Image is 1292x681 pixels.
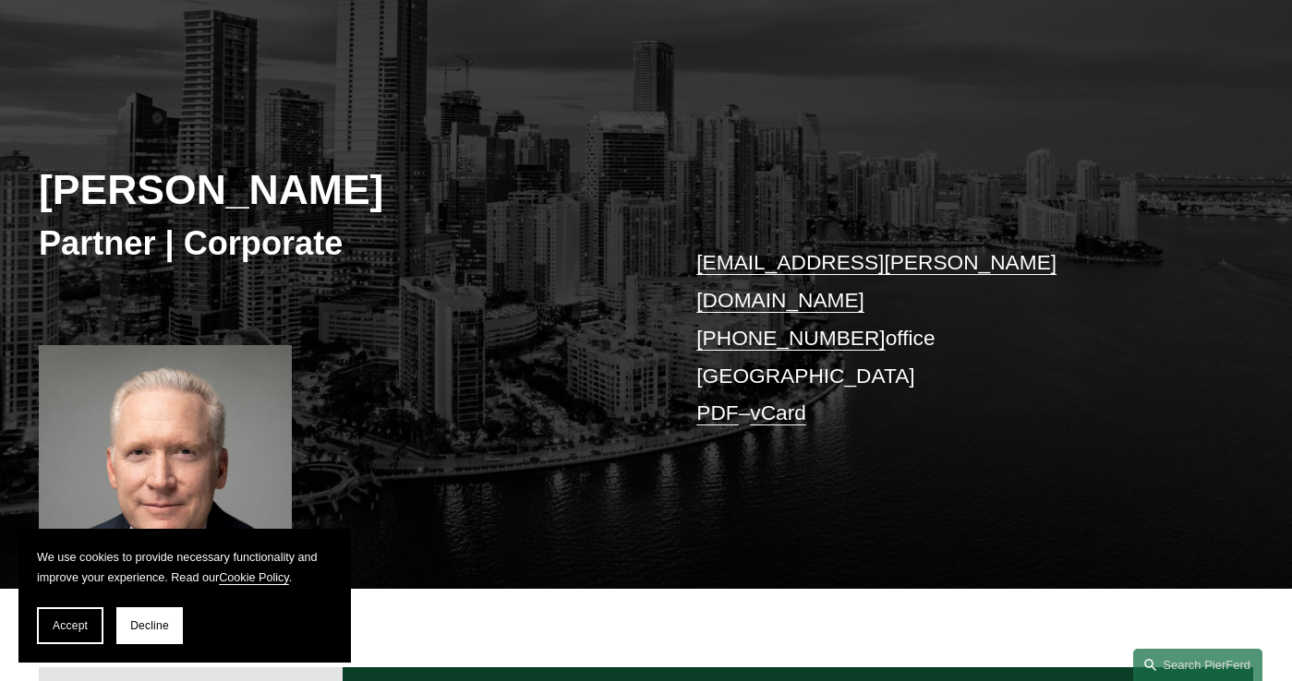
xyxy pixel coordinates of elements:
a: Search this site [1133,649,1262,681]
button: Decline [116,607,183,644]
button: Accept [37,607,103,644]
section: Cookie banner [18,529,351,663]
span: Accept [53,619,88,632]
a: [EMAIL_ADDRESS][PERSON_NAME][DOMAIN_NAME] [696,250,1057,312]
p: We use cookies to provide necessary functionality and improve your experience. Read our . [37,547,332,590]
span: Decline [130,619,169,632]
a: [PHONE_NUMBER] [696,326,885,350]
h2: [PERSON_NAME] [39,165,646,215]
a: PDF [696,400,738,424]
a: vCard [750,400,806,424]
p: office [GEOGRAPHIC_DATA] – [696,244,1202,432]
h3: Partner | Corporate [39,223,646,265]
a: Cookie Policy [219,571,289,584]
